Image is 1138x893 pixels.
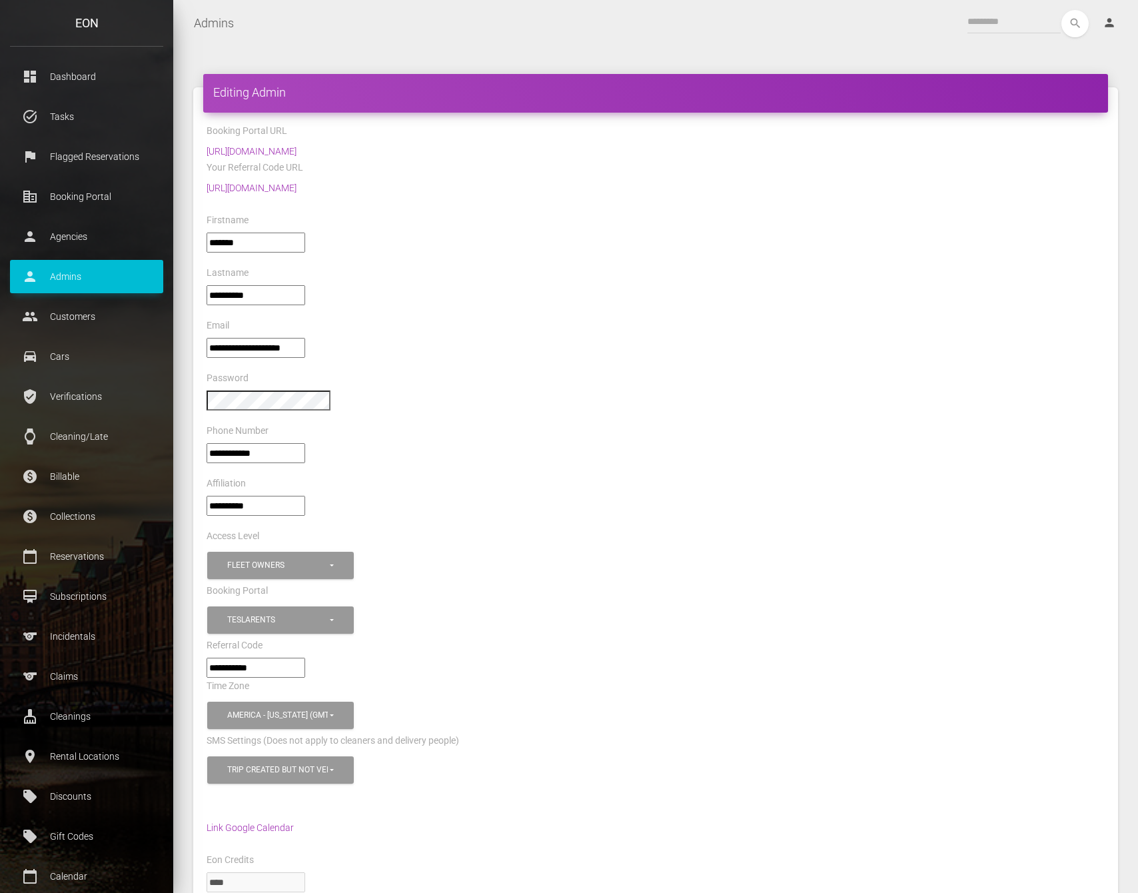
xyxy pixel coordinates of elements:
p: Reservations [20,546,153,566]
p: Calendar [20,866,153,886]
a: calendar_today Calendar [10,860,163,893]
a: sports Incidentals [10,620,163,653]
p: Admins [20,267,153,287]
p: Cleanings [20,706,153,726]
p: Rental Locations [20,746,153,766]
a: corporate_fare Booking Portal [10,180,163,213]
label: Affiliation [207,477,246,490]
h4: Editing Admin [213,84,1098,101]
a: paid Collections [10,500,163,533]
label: Time Zone [207,680,249,693]
p: Gift Codes [20,826,153,846]
label: Firstname [207,214,249,227]
p: Customers [20,307,153,327]
div: Fleet Owners [227,560,328,571]
a: flag Flagged Reservations [10,140,163,173]
label: Booking Portal [207,584,268,598]
a: people Customers [10,300,163,333]
a: [URL][DOMAIN_NAME] [207,146,296,157]
a: drive_eta Cars [10,340,163,373]
a: person Admins [10,260,163,293]
a: Link Google Calendar [207,822,294,833]
div: America - [US_STATE] (GMT -05:00) [227,710,328,721]
button: Trip created but not verified, Trip was cancelled, Customer is verified and trip is set to go [207,756,354,784]
i: person [1103,16,1116,29]
button: search [1061,10,1089,37]
p: Collections [20,506,153,526]
a: sports Claims [10,660,163,693]
label: SMS Settings (Does not apply to cleaners and delivery people) [207,734,459,748]
a: [URL][DOMAIN_NAME] [207,183,296,193]
p: Billable [20,466,153,486]
label: Password [207,372,249,385]
a: Admins [194,7,234,40]
p: Verifications [20,387,153,407]
p: Claims [20,666,153,686]
a: place Rental Locations [10,740,163,773]
p: Dashboard [20,67,153,87]
a: person [1093,10,1128,37]
p: Booking Portal [20,187,153,207]
label: Email [207,319,229,333]
label: Phone Number [207,425,269,438]
p: Incidentals [20,626,153,646]
button: America - New York (GMT -05:00) [207,702,354,729]
button: TeslaRents [207,606,354,634]
label: Your Referral Code URL [207,161,303,175]
p: Subscriptions [20,586,153,606]
a: person Agencies [10,220,163,253]
p: Flagged Reservations [20,147,153,167]
div: TeslaRents [227,614,328,626]
div: Trip created but not verified , Trip was cancelled , Customer is verified and trip is set to go [227,764,328,776]
button: Fleet Owners [207,552,354,579]
a: dashboard Dashboard [10,60,163,93]
p: Discounts [20,786,153,806]
label: Access Level [207,530,259,543]
a: paid Billable [10,460,163,493]
a: verified_user Verifications [10,380,163,413]
label: Eon Credits [207,854,254,867]
a: task_alt Tasks [10,100,163,133]
a: local_offer Discounts [10,780,163,813]
p: Tasks [20,107,153,127]
p: Agencies [20,227,153,247]
label: Referral Code [207,639,263,652]
a: watch Cleaning/Late [10,420,163,453]
label: Lastname [207,267,249,280]
a: cleaning_services Cleanings [10,700,163,733]
a: local_offer Gift Codes [10,820,163,853]
a: card_membership Subscriptions [10,580,163,613]
p: Cars [20,347,153,367]
p: Cleaning/Late [20,427,153,446]
a: calendar_today Reservations [10,540,163,573]
label: Booking Portal URL [207,125,287,138]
